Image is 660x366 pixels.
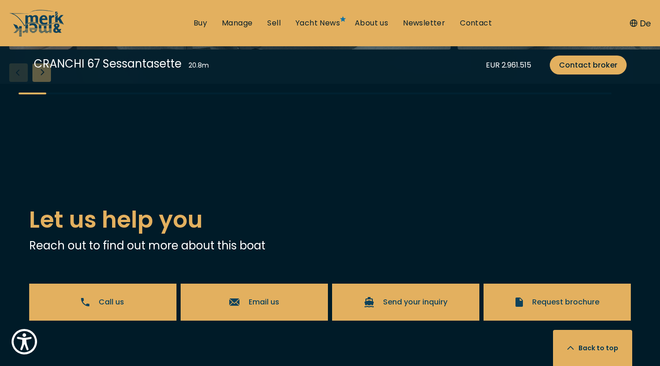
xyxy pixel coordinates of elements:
[332,284,480,321] a: Send your inquiry
[630,17,651,30] button: De
[34,56,182,72] div: CRANCHI 67 Sessantasette
[532,296,599,308] span: Request brochure
[460,18,492,28] a: Contact
[486,59,531,71] div: EUR 2.961.515
[355,18,388,28] a: About us
[295,18,340,28] a: Yacht News
[403,18,445,28] a: Newsletter
[550,56,627,74] a: Contact broker
[267,18,281,28] a: Sell
[249,296,279,308] span: Email us
[553,330,632,366] button: Back to top
[99,296,124,308] span: Call us
[222,18,252,28] a: Manage
[29,284,177,321] a: Call us
[189,61,209,70] div: 20.8 m
[194,18,207,28] a: Buy
[181,284,328,321] a: Email us
[29,202,631,237] h2: Let us help you
[383,296,447,308] span: Send your inquiry
[559,59,617,71] span: Contact broker
[9,327,39,357] button: Show Accessibility Preferences
[484,284,631,321] a: Request brochure
[9,29,65,40] a: /
[29,237,631,254] p: Reach out to find out more about this boat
